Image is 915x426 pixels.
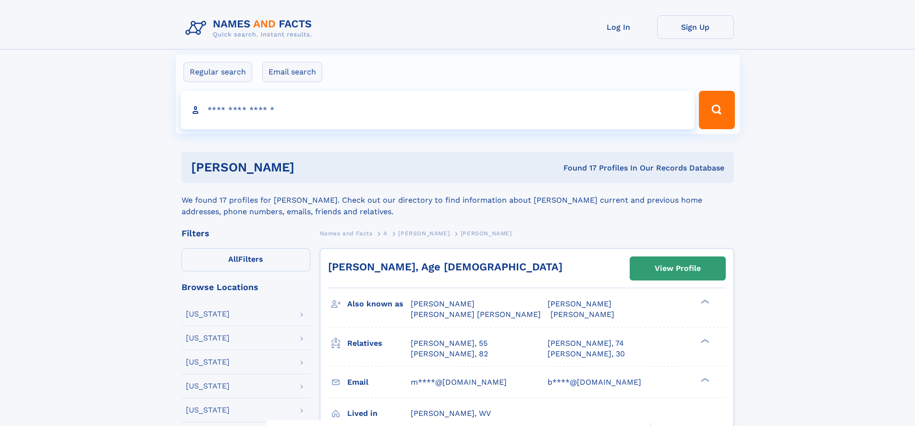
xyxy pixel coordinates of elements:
[186,334,230,342] div: [US_STATE]
[548,299,611,308] span: [PERSON_NAME]
[383,230,388,237] span: A
[698,299,710,305] div: ❯
[580,15,657,39] a: Log In
[347,335,411,352] h3: Relatives
[698,338,710,344] div: ❯
[186,382,230,390] div: [US_STATE]
[411,310,541,319] span: [PERSON_NAME] [PERSON_NAME]
[698,377,710,383] div: ❯
[347,296,411,312] h3: Also known as
[181,91,695,129] input: search input
[182,183,734,218] div: We found 17 profiles for [PERSON_NAME]. Check out our directory to find information about [PERSON...
[548,349,625,359] a: [PERSON_NAME], 30
[186,406,230,414] div: [US_STATE]
[411,338,488,349] a: [PERSON_NAME], 55
[550,310,614,319] span: [PERSON_NAME]
[228,255,238,264] span: All
[262,62,322,82] label: Email search
[398,230,450,237] span: [PERSON_NAME]
[182,15,320,41] img: Logo Names and Facts
[347,405,411,422] h3: Lived in
[548,338,624,349] a: [PERSON_NAME], 74
[699,91,734,129] button: Search Button
[347,374,411,390] h3: Email
[411,299,475,308] span: [PERSON_NAME]
[328,261,562,273] a: [PERSON_NAME], Age [DEMOGRAPHIC_DATA]
[183,62,252,82] label: Regular search
[655,257,701,280] div: View Profile
[383,227,388,239] a: A
[320,227,373,239] a: Names and Facts
[411,349,488,359] a: [PERSON_NAME], 82
[461,230,512,237] span: [PERSON_NAME]
[411,409,491,418] span: [PERSON_NAME], WV
[186,310,230,318] div: [US_STATE]
[429,163,724,173] div: Found 17 Profiles In Our Records Database
[186,358,230,366] div: [US_STATE]
[191,161,429,173] h1: [PERSON_NAME]
[182,283,310,292] div: Browse Locations
[398,227,450,239] a: [PERSON_NAME]
[182,229,310,238] div: Filters
[182,248,310,271] label: Filters
[630,257,725,280] a: View Profile
[657,15,734,39] a: Sign Up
